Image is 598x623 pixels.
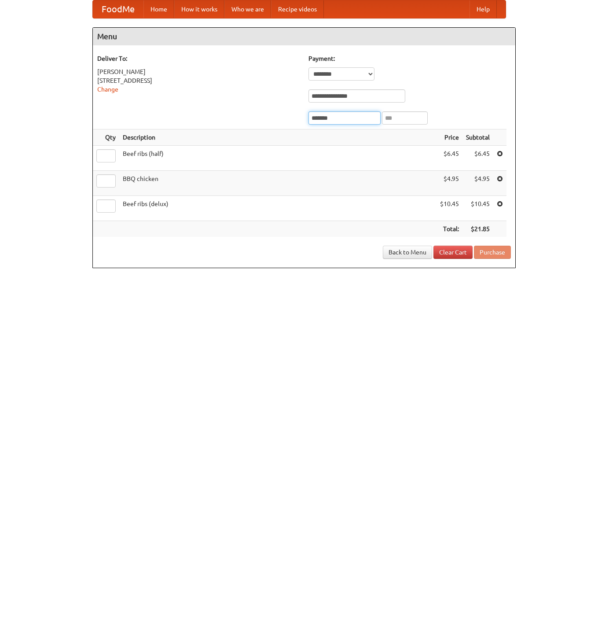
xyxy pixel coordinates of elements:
[119,129,437,146] th: Description
[93,129,119,146] th: Qty
[308,54,511,63] h5: Payment:
[119,146,437,171] td: Beef ribs (half)
[119,171,437,196] td: BBQ chicken
[97,76,300,85] div: [STREET_ADDRESS]
[174,0,224,18] a: How it works
[462,146,493,171] td: $6.45
[271,0,324,18] a: Recipe videos
[474,246,511,259] button: Purchase
[97,54,300,63] h5: Deliver To:
[437,171,462,196] td: $4.95
[437,221,462,237] th: Total:
[93,0,143,18] a: FoodMe
[224,0,271,18] a: Who we are
[143,0,174,18] a: Home
[119,196,437,221] td: Beef ribs (delux)
[383,246,432,259] a: Back to Menu
[437,196,462,221] td: $10.45
[97,86,118,93] a: Change
[93,28,515,45] h4: Menu
[462,171,493,196] td: $4.95
[433,246,473,259] a: Clear Cart
[97,67,300,76] div: [PERSON_NAME]
[462,129,493,146] th: Subtotal
[462,196,493,221] td: $10.45
[437,129,462,146] th: Price
[462,221,493,237] th: $21.85
[470,0,497,18] a: Help
[437,146,462,171] td: $6.45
